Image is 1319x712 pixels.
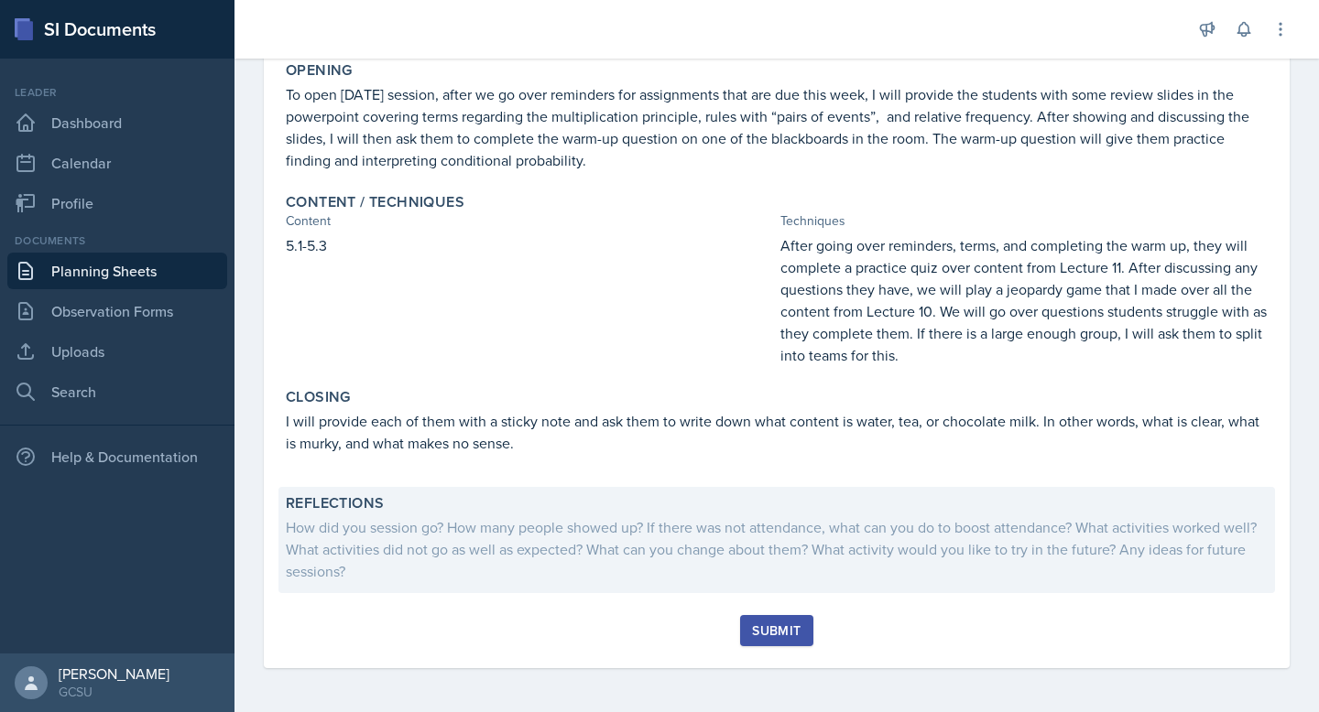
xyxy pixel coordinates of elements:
p: 5.1-5.3 [286,234,773,256]
a: Uploads [7,333,227,370]
label: Content / Techniques [286,193,464,211]
div: Content [286,211,773,231]
p: I will provide each of them with a sticky note and ask them to write down what content is water, ... [286,410,1268,454]
a: Search [7,373,227,410]
p: After going over reminders, terms, and completing the warm up, they will complete a practice quiz... [780,234,1268,366]
div: [PERSON_NAME] [59,664,169,683]
div: Leader [7,84,227,101]
a: Dashboard [7,104,227,141]
a: Observation Forms [7,293,227,329]
div: Submit [752,623,801,638]
div: Help & Documentation [7,438,227,475]
div: How did you session go? How many people showed up? If there was not attendance, what can you do t... [286,516,1268,582]
label: Reflections [286,494,384,512]
div: Documents [7,232,227,249]
label: Closing [286,388,351,406]
p: To open [DATE] session, after we go over reminders for assignments that are due this week, I will... [286,83,1268,171]
a: Planning Sheets [7,253,227,289]
button: Submit [740,615,812,646]
div: GCSU [59,683,169,701]
label: Opening [286,61,353,80]
a: Calendar [7,145,227,181]
div: Techniques [780,211,1268,231]
a: Profile [7,185,227,221]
